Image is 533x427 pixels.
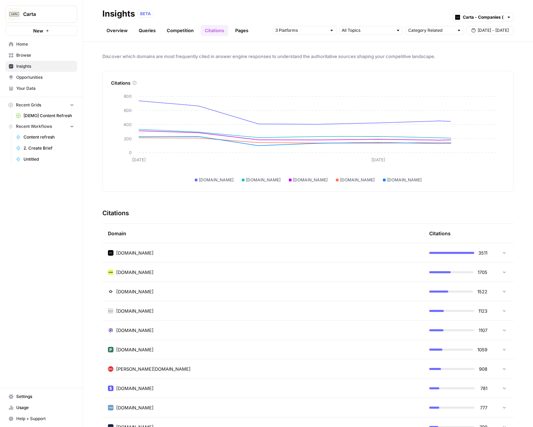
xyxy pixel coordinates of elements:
[116,307,154,314] span: [DOMAIN_NAME]
[479,404,487,411] span: 777
[6,39,77,50] a: Home
[6,100,77,110] button: Recent Grids
[116,385,154,392] span: [DOMAIN_NAME]
[293,177,328,183] span: [DOMAIN_NAME]
[429,224,451,243] div: Citations
[116,249,154,256] span: [DOMAIN_NAME]
[479,385,487,392] span: 781
[102,8,135,19] div: Insights
[387,177,422,183] span: [DOMAIN_NAME]
[6,413,77,424] button: Help + Support
[467,26,514,35] button: [DATE] - [DATE]
[123,122,132,127] tspan: 400
[478,249,487,256] span: 3511
[116,269,154,276] span: [DOMAIN_NAME]
[108,386,113,391] img: cb9co0gysyoz4p77u01q61zelf8h
[6,83,77,94] a: Your Data
[6,61,77,72] a: Insights
[132,157,146,162] tspan: [DATE]
[478,269,487,276] span: 1705
[116,366,191,372] span: [PERSON_NAME][DOMAIN_NAME]
[102,208,129,218] h3: Citations
[340,177,375,183] span: [DOMAIN_NAME]
[33,27,43,34] span: New
[163,25,198,36] a: Competition
[246,177,281,183] span: [DOMAIN_NAME]
[108,308,113,314] img: rq4vtqwp4by8jlbjda5wb6jo3jzb
[16,123,52,130] span: Recent Workflows
[6,391,77,402] a: Settings
[6,26,77,36] button: New
[24,113,74,119] span: [DEMO] Content Refresh
[102,25,132,36] a: Overview
[201,25,228,36] a: Citations
[479,366,487,372] span: 908
[408,27,454,34] input: Category Related
[102,53,514,60] span: Discover which domains are most frequently cited in answer engine responses to understand the aut...
[16,393,74,400] span: Settings
[13,110,77,121] a: [DEMO] Content Refresh
[135,25,160,36] a: Queries
[16,102,41,108] span: Recent Grids
[6,72,77,83] a: Opportunities
[13,132,77,143] a: Content refresh
[6,50,77,61] a: Browse
[108,289,113,294] img: ojwm89iittpj2j2x5tgvhrn984bb
[231,25,252,36] a: Pages
[16,52,74,58] span: Browse
[6,6,77,23] button: Workspace: Carta
[479,327,487,334] span: 1107
[13,143,77,154] a: 2. Create Brief
[108,366,113,372] img: rlp3s96rmaf3vi5bxslme44h6qky
[477,288,487,295] span: 1522
[371,157,385,162] tspan: [DATE]
[116,346,154,353] span: [DOMAIN_NAME]
[24,156,74,162] span: Untitled
[16,405,74,411] span: Usage
[16,74,74,80] span: Opportunities
[16,63,74,69] span: Insights
[124,108,132,113] tspan: 600
[108,250,113,256] img: c35yeiwf0qjehltklbh57st2xhbo
[108,405,113,410] img: oz17f9hex0ub6qdccaig9lyl6igq
[108,224,418,243] div: Domain
[124,136,132,141] tspan: 200
[108,328,113,333] img: 8cyo5nj7nvfc7ohrl47epsu2w6v4
[16,41,74,47] span: Home
[6,121,77,132] button: Recent Workflows
[24,134,74,140] span: Content refresh
[108,269,113,275] img: fe4fikqdqe1bafe3px4l1blbafc7
[116,404,154,411] span: [DOMAIN_NAME]
[478,307,487,314] span: 1123
[8,8,20,20] img: Carta Logo
[124,94,132,99] tspan: 800
[116,288,154,295] span: [DOMAIN_NAME]
[111,79,505,86] div: Citations
[477,346,487,353] span: 1059
[138,10,153,17] div: BETA
[199,177,233,183] span: [DOMAIN_NAME]
[129,150,132,155] tspan: 0
[275,27,327,34] input: 3 Platforms
[16,85,74,92] span: Your Data
[6,402,77,413] a: Usage
[24,145,74,151] span: 2. Create Brief
[342,27,393,34] input: All Topics
[463,14,504,21] input: Carta - Companies (cap table)
[23,11,65,18] span: Carta
[16,416,74,422] span: Help + Support
[116,327,154,334] span: [DOMAIN_NAME]
[478,27,509,34] span: [DATE] - [DATE]
[13,154,77,165] a: Untitled
[108,347,113,352] img: u02qnnqpa7ceiw6p01io3how8agt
